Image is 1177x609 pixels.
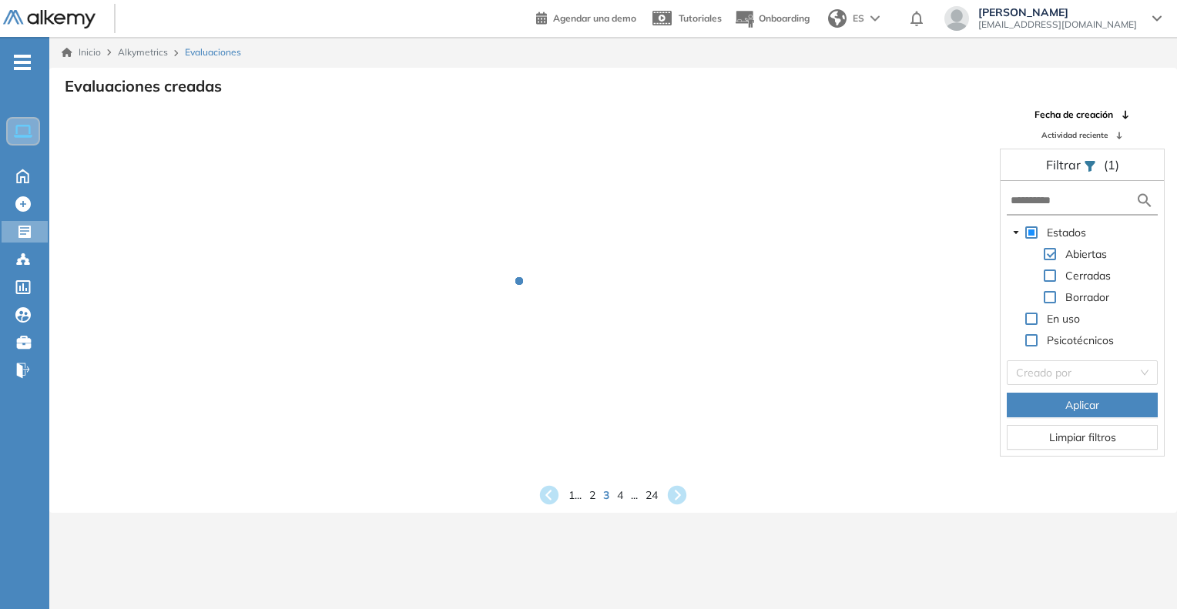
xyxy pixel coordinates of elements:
[536,8,636,26] a: Agendar una demo
[14,61,31,64] i: -
[553,12,636,24] span: Agendar una demo
[1062,266,1114,285] span: Cerradas
[1046,157,1084,172] span: Filtrar
[646,487,658,504] span: 24
[1041,129,1108,141] span: Actividad reciente
[1047,312,1080,326] span: En uso
[568,487,582,504] span: 1 ...
[603,487,609,504] span: 3
[870,15,880,22] img: arrow
[679,12,722,24] span: Tutoriales
[3,10,96,29] img: Logo
[1065,397,1099,413] span: Aplicar
[1044,310,1083,328] span: En uso
[853,12,864,25] span: ES
[1007,393,1158,417] button: Aplicar
[1012,229,1020,236] span: caret-down
[978,6,1137,18] span: [PERSON_NAME]
[1047,226,1086,239] span: Estados
[1104,156,1119,174] span: (1)
[1034,108,1113,122] span: Fecha de creación
[1065,269,1111,283] span: Cerradas
[1135,191,1154,210] img: search icon
[1049,429,1116,446] span: Limpiar filtros
[978,18,1137,31] span: [EMAIL_ADDRESS][DOMAIN_NAME]
[1044,331,1117,350] span: Psicotécnicos
[65,77,222,95] h3: Evaluaciones creadas
[828,9,847,28] img: world
[1062,245,1110,263] span: Abiertas
[1047,333,1114,347] span: Psicotécnicos
[1044,223,1089,242] span: Estados
[62,45,101,59] a: Inicio
[1007,425,1158,450] button: Limpiar filtros
[734,2,810,35] button: Onboarding
[631,487,638,504] span: ...
[759,12,810,24] span: Onboarding
[118,46,168,58] span: Alkymetrics
[1065,290,1109,304] span: Borrador
[1065,247,1107,261] span: Abiertas
[1062,288,1112,306] span: Borrador
[589,487,595,504] span: 2
[617,487,623,504] span: 4
[185,45,241,59] span: Evaluaciones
